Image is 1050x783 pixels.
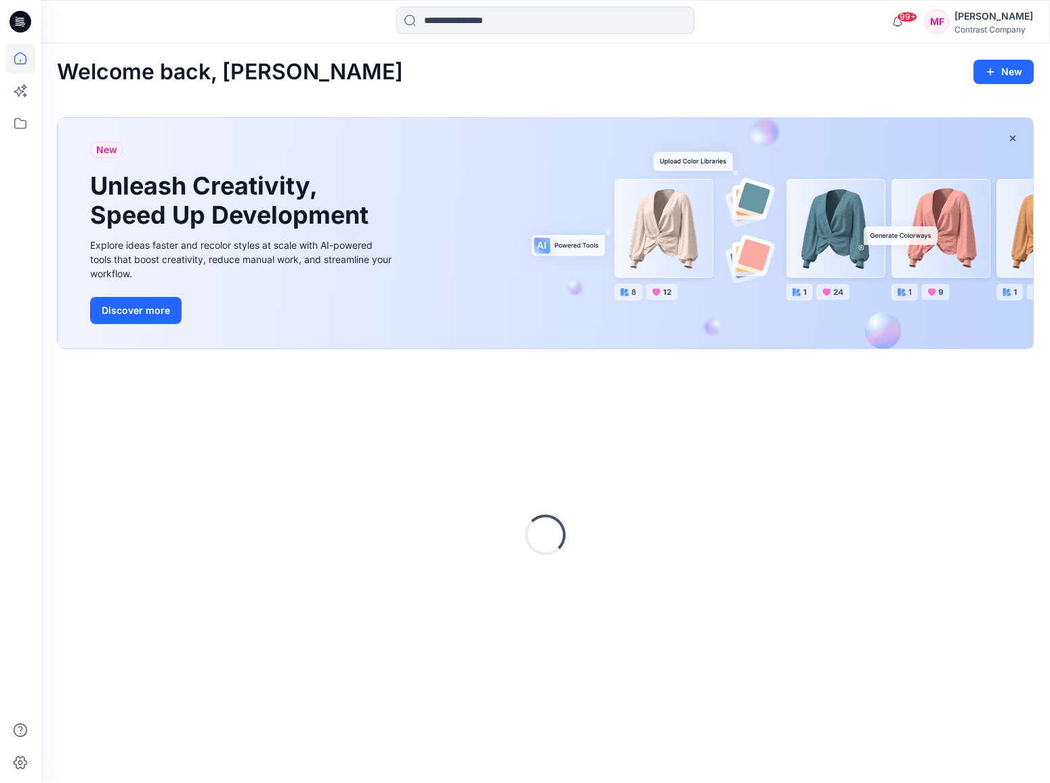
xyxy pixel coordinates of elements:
[973,60,1034,84] button: New
[954,8,1033,24] div: [PERSON_NAME]
[96,142,117,158] span: New
[954,24,1033,35] div: Contrast Company
[90,297,182,324] button: Discover more
[90,238,395,281] div: Explore ideas faster and recolor styles at scale with AI-powered tools that boost creativity, red...
[897,12,917,22] span: 99+
[90,172,375,230] h1: Unleash Creativity, Speed Up Development
[925,9,949,34] div: MF
[57,60,403,85] h2: Welcome back, [PERSON_NAME]
[90,297,395,324] a: Discover more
